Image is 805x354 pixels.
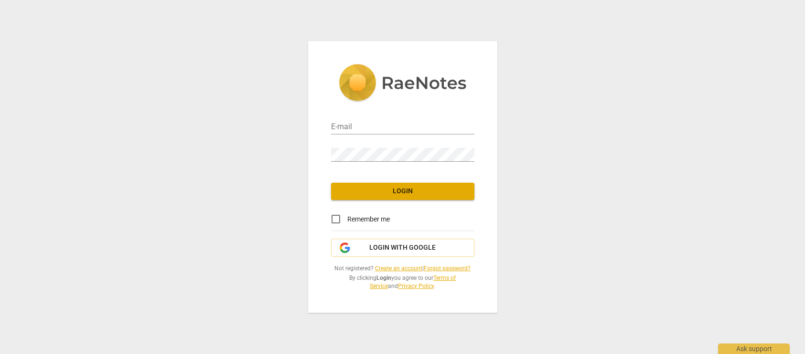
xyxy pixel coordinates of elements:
[339,187,467,196] span: Login
[369,243,436,253] span: Login with Google
[718,343,790,354] div: Ask support
[347,214,390,224] span: Remember me
[375,265,422,272] a: Create an account
[376,275,391,281] b: Login
[370,275,456,289] a: Terms of Service
[339,64,467,103] img: 5ac2273c67554f335776073100b6d88f.svg
[331,239,474,257] button: Login with Google
[424,265,471,272] a: Forgot password?
[331,274,474,290] span: By clicking you agree to our and .
[331,265,474,273] span: Not registered? |
[331,183,474,200] button: Login
[398,283,434,289] a: Privacy Policy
